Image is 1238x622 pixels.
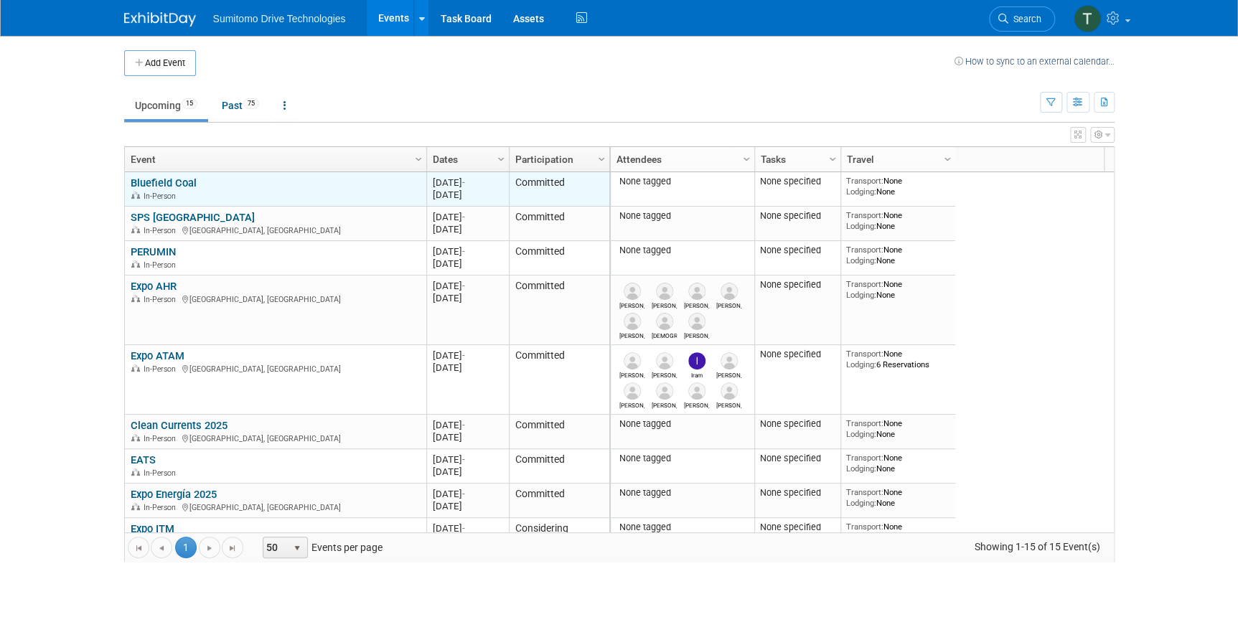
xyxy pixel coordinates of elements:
a: Tasks [761,147,831,171]
span: In-Person [144,295,180,304]
span: Column Settings [827,154,838,165]
div: Ricardo Trucios [652,400,677,409]
img: In-Person Event [131,226,140,233]
td: Committed [509,275,609,345]
div: None None [846,279,949,300]
span: In-Person [144,192,180,201]
span: In-Person [144,434,180,443]
a: Go to the next page [199,537,220,558]
img: Santiago Barajas [656,283,673,300]
a: How to sync to an external calendar... [955,56,1115,67]
div: [DATE] [433,362,502,374]
a: Bluefield Coal [131,176,197,189]
img: Daniel Díaz Miron [721,382,738,400]
span: Sumitomo Drive Technologies [213,13,346,24]
img: Guillermo Uvence [624,382,641,400]
a: Column Settings [594,147,609,169]
a: Search [989,6,1055,32]
span: Lodging: [846,290,876,300]
div: None tagged [616,245,749,256]
div: [DATE] [433,245,502,258]
a: Past75 [211,92,270,119]
td: Committed [509,484,609,518]
div: Santiago Barajas [652,300,677,309]
div: None specified [760,453,835,464]
span: - [462,523,465,534]
div: Elí Chávez [684,330,709,339]
span: Go to the previous page [156,542,167,554]
span: - [462,246,465,257]
a: Go to the previous page [151,537,172,558]
a: EATS [131,453,156,466]
span: In-Person [144,226,180,235]
span: Go to the next page [204,542,215,554]
img: Santiago Damian [624,283,641,300]
a: Participation [515,147,600,171]
span: Transport: [846,210,883,220]
div: [DATE] [433,176,502,189]
div: None tagged [616,176,749,187]
td: Considering [509,518,609,552]
span: Lodging: [846,463,876,473]
div: None tagged [616,418,749,430]
div: None None [846,487,949,508]
img: Gustavo Rodriguez [624,352,641,369]
span: Lodging: [846,359,876,369]
span: Go to the last page [227,542,238,554]
img: Francisco López [688,283,705,300]
a: Column Settings [939,147,955,169]
a: Column Settings [493,147,509,169]
span: Lodging: [846,221,876,231]
div: None tagged [616,453,749,464]
span: Transport: [846,279,883,289]
a: Event [131,147,417,171]
span: Column Settings [495,154,507,165]
span: - [462,212,465,222]
span: - [462,177,465,188]
div: [DATE] [433,211,502,223]
span: Transport: [846,418,883,428]
div: [DATE] [433,488,502,500]
div: [DATE] [433,280,502,292]
a: Attendees [616,147,745,171]
a: Column Settings [825,147,840,169]
a: Column Settings [411,147,426,169]
span: Column Settings [741,154,752,165]
td: Committed [509,345,609,415]
div: None None [846,522,949,542]
span: 50 [263,537,288,557]
img: Jesus Rivera [656,313,673,330]
div: None tagged [616,487,749,499]
span: In-Person [144,364,180,374]
span: - [462,420,465,430]
a: Go to the first page [128,537,149,558]
span: Column Settings [596,154,607,165]
a: SPS [GEOGRAPHIC_DATA] [131,211,255,224]
span: Transport: [846,245,883,255]
img: Raúl Martínez [721,283,738,300]
img: Fernando Vázquez [624,313,641,330]
img: In-Person Event [131,295,140,302]
td: Committed [509,449,609,484]
div: [GEOGRAPHIC_DATA], [GEOGRAPHIC_DATA] [131,501,420,513]
div: [GEOGRAPHIC_DATA], [GEOGRAPHIC_DATA] [131,362,420,374]
a: Expo Energía 2025 [131,488,217,501]
span: Lodging: [846,187,876,197]
div: Guillermo Uvence [619,400,644,409]
img: In-Person Event [131,468,140,476]
span: Search [1008,14,1041,24]
div: None specified [760,245,835,256]
a: Dates [433,147,500,171]
div: None specified [760,349,835,360]
a: Clean Currents 2025 [131,419,228,432]
a: Expo ATAM [131,349,184,362]
div: None specified [760,210,835,222]
img: ExhibitDay [124,12,196,27]
div: None specified [760,522,835,533]
img: Taylor Mobley [1074,5,1101,32]
div: None None [846,176,949,197]
img: Santiago Barajas [656,352,673,369]
div: Gustavo Rodriguez [619,369,644,379]
span: In-Person [144,503,180,512]
span: - [462,281,465,291]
